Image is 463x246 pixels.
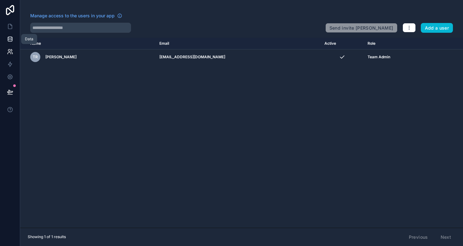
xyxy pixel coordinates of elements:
td: [EMAIL_ADDRESS][DOMAIN_NAME] [156,49,321,65]
span: Team Admin [368,54,390,60]
th: Role [364,38,432,49]
a: Manage access to the users in your app [30,13,122,19]
span: TR [33,54,38,60]
span: Manage access to the users in your app [30,13,115,19]
th: Name [20,38,156,49]
span: [PERSON_NAME] [45,54,77,60]
button: Add a user [421,23,453,33]
div: scrollable content [20,38,463,228]
th: Active [321,38,364,49]
span: Showing 1 of 1 results [28,234,66,239]
th: Email [156,38,321,49]
div: Data [25,37,33,42]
